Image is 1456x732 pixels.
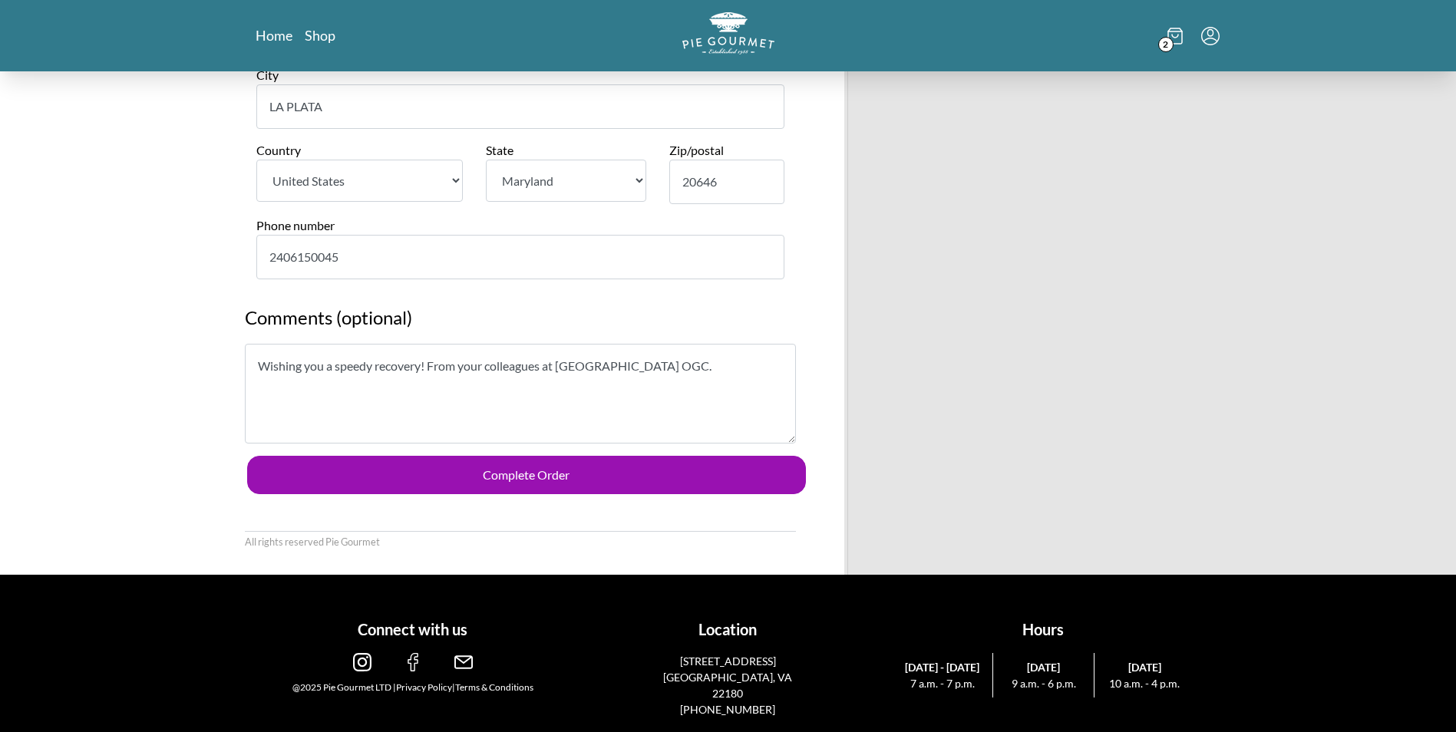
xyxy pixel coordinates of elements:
[396,681,452,693] a: Privacy Policy
[999,675,1088,691] span: 9 a.m. - 6 p.m.
[1101,675,1189,691] span: 10 a.m. - 4 p.m.
[682,12,774,59] a: Logo
[576,618,880,641] h1: Location
[256,84,784,129] input: City
[652,653,804,669] p: [STREET_ADDRESS]
[669,143,724,157] label: Zip/postal
[262,681,565,694] div: @2025 Pie Gourmet LTD | |
[404,653,422,671] img: facebook
[256,218,335,232] label: Phone number
[1201,27,1220,45] button: Menu
[404,659,422,674] a: facebook
[353,659,371,674] a: instagram
[1101,659,1189,675] span: [DATE]
[680,703,775,716] a: [PHONE_NUMBER]
[454,653,473,671] img: email
[305,26,335,45] a: Shop
[892,618,1195,641] h1: Hours
[256,68,279,82] label: City
[682,12,774,54] img: logo
[245,344,796,443] textarea: Wishing you a speedy recovery! From your colleagues at [GEOGRAPHIC_DATA] OGC.
[652,669,804,701] p: [GEOGRAPHIC_DATA], VA 22180
[256,143,301,157] label: Country
[353,653,371,671] img: instagram
[898,675,987,691] span: 7 a.m. - 7 p.m.
[669,160,784,204] input: Zip/postal
[262,618,565,641] h1: Connect with us
[999,659,1088,675] span: [DATE]
[454,659,473,674] a: email
[455,681,533,693] a: Terms & Conditions
[486,143,513,157] label: State
[245,304,796,344] h2: Comments (optional)
[256,235,784,279] input: Phone number
[245,535,380,549] li: All rights reserved Pie Gourmet
[898,659,987,675] span: [DATE] - [DATE]
[652,653,804,701] a: [STREET_ADDRESS][GEOGRAPHIC_DATA], VA 22180
[256,26,292,45] a: Home
[247,456,806,494] button: Complete Order
[1158,37,1174,52] span: 2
